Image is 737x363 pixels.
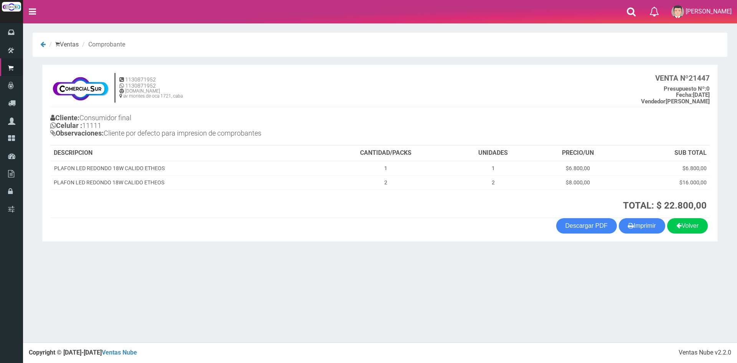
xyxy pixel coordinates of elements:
img: f695dc5f3a855ddc19300c990e0c55a2.jpg [50,73,111,103]
td: $6.800,00 [534,161,622,176]
img: User Image [671,5,684,18]
td: PLAFON LED REDONDO 18W CALIDO ETHEOS [51,175,320,189]
li: Ventas [47,40,79,49]
b: Celular : [50,121,82,129]
span: [PERSON_NAME] [686,8,732,15]
td: 1 [452,161,534,176]
h5: 1130871952 1130871952 [119,77,183,89]
img: Logo grande [2,2,21,12]
strong: Copyright © [DATE]-[DATE] [29,349,137,356]
strong: Fecha: [676,91,693,98]
td: 2 [452,175,534,189]
a: Volver [667,218,708,234]
b: [DATE] [676,91,710,98]
th: SUB TOTAL [621,146,710,161]
h6: [DOMAIN_NAME] av montes de oca 1721, caba [119,89,183,99]
b: Observaciones: [50,129,104,137]
button: Imprimir [619,218,665,234]
h4: Consumidor final 11111 Cliente por defecto para impresion de comprobantes [50,112,380,141]
td: $6.800,00 [621,161,710,176]
strong: TOTAL: $ 22.800,00 [623,200,707,211]
td: $8.000,00 [534,175,622,189]
strong: Presupuesto Nº: [664,85,706,92]
th: DESCRIPCION [51,146,320,161]
b: [PERSON_NAME] [641,98,710,105]
b: 0 [664,85,710,92]
th: PRECIO/UN [534,146,622,161]
div: Ventas Nube v2.2.0 [679,348,731,357]
th: UNIDADES [452,146,534,161]
a: Ventas Nube [102,349,137,356]
b: 21447 [655,74,710,83]
td: $16.000,00 [621,175,710,189]
td: PLAFON LED REDONDO 18W CALIDO ETHEOS [51,161,320,176]
b: Cliente: [50,114,79,122]
strong: Vendedor [641,98,666,105]
td: 1 [320,161,452,176]
strong: VENTA Nº [655,74,689,83]
th: CANTIDAD/PACKS [320,146,452,161]
td: 2 [320,175,452,189]
li: Comprobante [80,40,125,49]
a: Descargar PDF [556,218,617,234]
